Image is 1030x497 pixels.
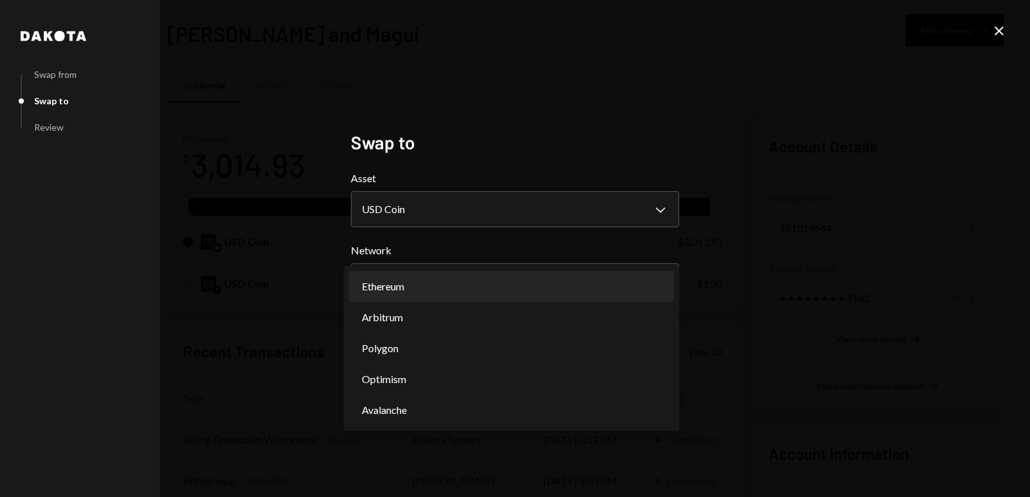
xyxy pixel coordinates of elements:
[351,171,679,186] label: Asset
[351,130,679,155] h2: Swap to
[351,243,679,258] label: Network
[34,69,77,80] div: Swap from
[351,263,679,299] button: Network
[34,95,69,106] div: Swap to
[362,402,407,418] span: Avalanche
[362,371,406,387] span: Optimism
[351,191,679,227] button: Asset
[362,279,404,294] span: Ethereum
[362,341,398,356] span: Polygon
[362,310,403,325] span: Arbitrum
[34,122,64,133] div: Review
